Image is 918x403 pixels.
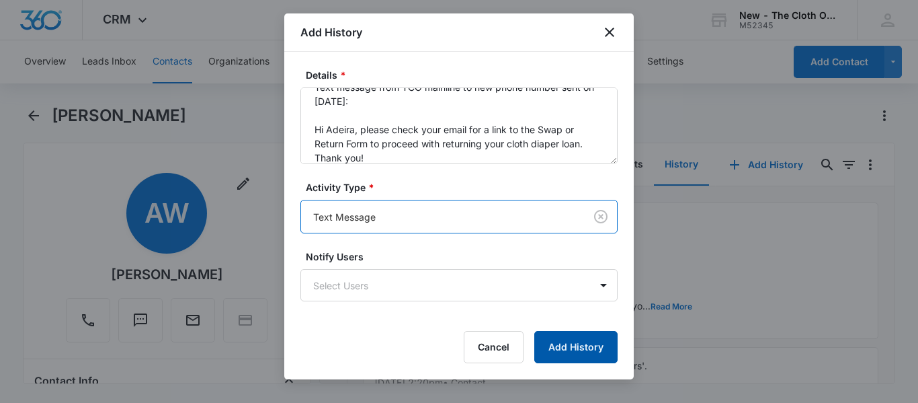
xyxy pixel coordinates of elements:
[464,331,524,363] button: Cancel
[306,180,623,194] label: Activity Type
[534,331,618,363] button: Add History
[300,87,618,164] textarea: Text message from TCO mainline to new phone number sent on [DATE]: Hi Adeira, please check your e...
[601,24,618,40] button: close
[306,68,623,82] label: Details
[306,250,623,264] label: Notify Users
[590,206,612,227] button: Clear
[300,24,362,40] h1: Add History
